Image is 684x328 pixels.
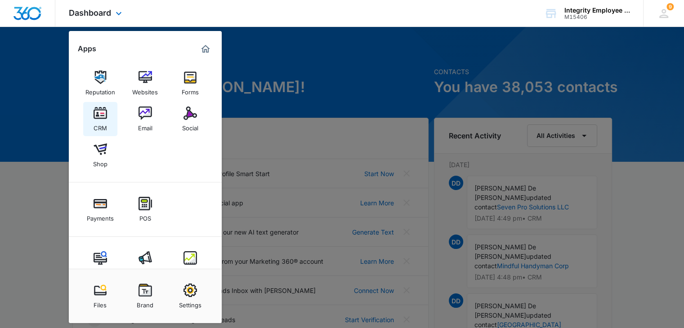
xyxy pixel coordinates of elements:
a: Brand [128,279,162,313]
span: 9 [666,3,674,10]
div: POS [139,210,151,222]
a: Shop [83,138,117,172]
div: Reputation [85,84,115,96]
a: Intelligence [173,247,207,281]
div: Intelligence [174,265,206,276]
a: Content [83,247,117,281]
div: account id [564,14,630,20]
a: Settings [173,279,207,313]
div: Social [182,120,198,132]
a: Marketing 360® Dashboard [198,42,213,56]
div: notifications count [666,3,674,10]
a: Websites [128,66,162,100]
div: Content [89,265,112,276]
div: account name [564,7,630,14]
div: CRM [94,120,107,132]
div: Forms [182,84,199,96]
span: Dashboard [69,8,111,18]
h2: Apps [78,44,96,53]
div: Ads [140,265,151,276]
a: Forms [173,66,207,100]
div: Websites [132,84,158,96]
div: Brand [137,297,153,309]
a: Email [128,102,162,136]
a: Social [173,102,207,136]
div: Payments [87,210,114,222]
a: CRM [83,102,117,136]
a: Reputation [83,66,117,100]
a: Payments [83,192,117,226]
a: POS [128,192,162,226]
div: Files [94,297,107,309]
div: Settings [179,297,201,309]
div: Shop [93,156,107,168]
a: Files [83,279,117,313]
a: Ads [128,247,162,281]
div: Email [138,120,152,132]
